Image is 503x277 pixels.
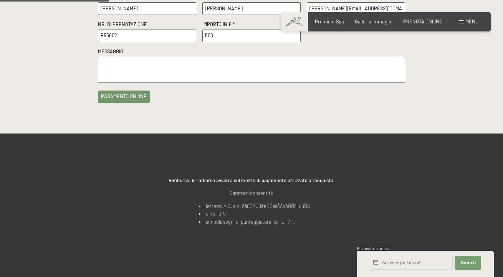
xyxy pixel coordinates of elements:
a: Galleria immagini [355,18,392,25]
a: PRENOTA ONLINE [403,18,442,25]
label: Nr. di prenotazione [98,21,196,30]
strong: Rimborso: il rimborso avverrá sul mezzo di pagamento utilizzato all'acquisto. [169,177,335,183]
p: Caratteri consentiti: [98,189,405,197]
button: Avanti [455,256,481,270]
label: Importo in € * [202,21,301,30]
span: Richiesta express [357,246,389,251]
li: cifre: 0-9 [199,210,310,218]
span: Menu [465,18,478,25]
li: lettere: A-Z, a-z, öäüÖÄÜßéèÈÉáàÀÁóòÓÒíìÌÍúùÙÚ [199,202,310,210]
span: Avanti [460,260,476,266]
li: simboli/segni di punteggiatura: @ . _ - / : , [199,218,310,226]
button: pagamento online [98,91,150,103]
a: Premium Spa [315,18,344,25]
label: Messaggio [98,48,405,57]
